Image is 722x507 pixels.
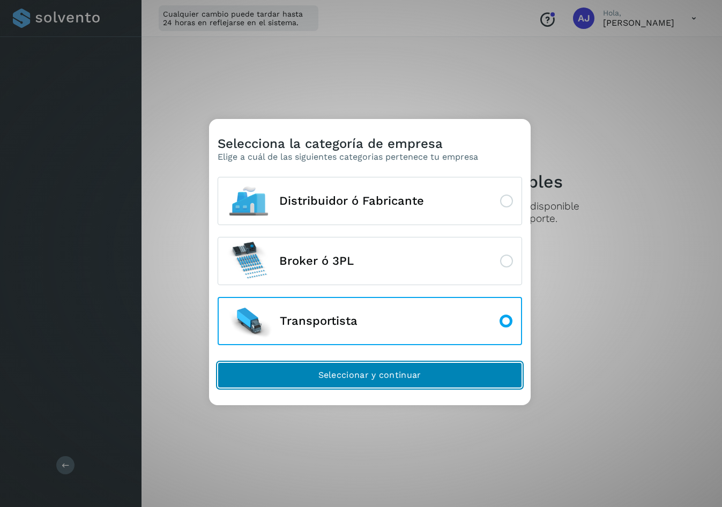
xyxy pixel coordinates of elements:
button: Transportista [218,297,522,345]
h3: Selecciona la categoría de empresa [218,136,478,152]
button: Seleccionar y continuar [218,362,522,388]
span: Distribuidor ó Fabricante [279,195,424,207]
button: Distribuidor ó Fabricante [218,177,522,225]
p: Elige a cuál de las siguientes categorias pertenece tu empresa [218,152,478,162]
span: Seleccionar y continuar [318,369,421,381]
span: Transportista [280,315,358,327]
span: Broker ó 3PL [279,255,354,267]
button: Broker ó 3PL [218,237,522,285]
